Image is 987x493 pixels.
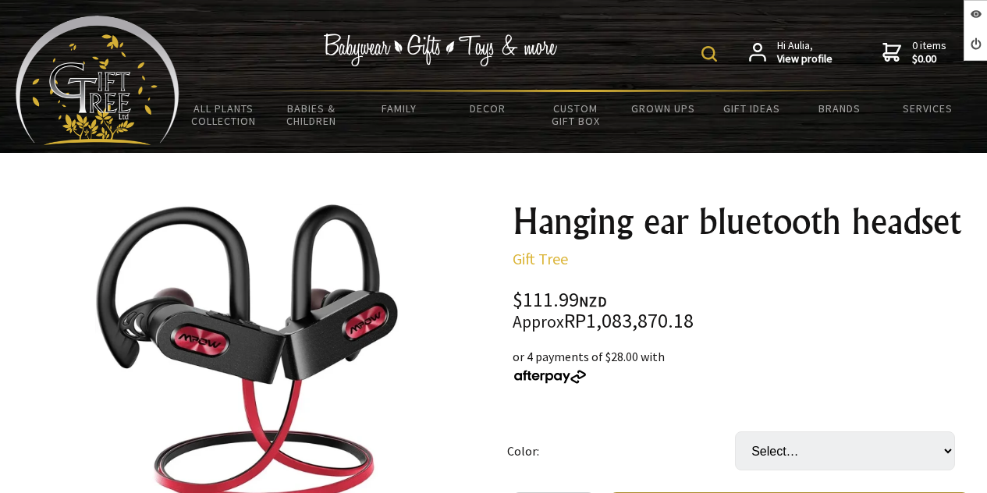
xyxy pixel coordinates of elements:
strong: $0.00 [912,52,946,66]
small: Approx [513,311,564,332]
a: Decor [443,92,531,125]
a: Hi Aulia,View profile [749,39,833,66]
a: Services [883,92,971,125]
a: Family [356,92,444,125]
span: NZD [579,293,607,310]
td: Color: [507,410,735,492]
div: or 4 payments of $28.00 with [513,347,968,385]
span: 0 items [912,38,946,66]
a: Gift Tree [513,249,568,268]
img: product search [701,46,717,62]
a: Custom Gift Box [531,92,620,137]
a: Gift Ideas [708,92,796,125]
img: Babywear - Gifts - Toys & more [324,34,558,66]
a: 0 items$0.00 [882,39,946,66]
span: Hi Aulia, [777,39,833,66]
div: $111.99 RP1,083,870.18 [513,290,968,332]
strong: View profile [777,52,833,66]
a: Babies & Children [268,92,356,137]
h1: Hanging ear bluetooth headset [513,203,968,240]
img: Afterpay [513,370,588,384]
a: Brands [795,92,883,125]
a: Grown Ups [620,92,708,125]
img: Babyware - Gifts - Toys and more... [16,16,179,145]
a: All Plants Collection [179,92,268,137]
